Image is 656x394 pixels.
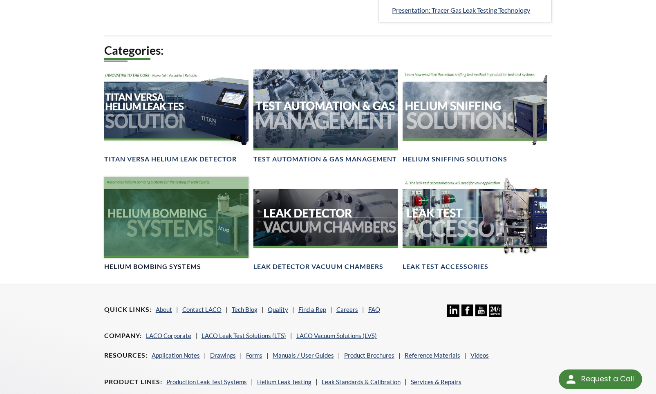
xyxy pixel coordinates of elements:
[104,262,201,271] h4: Helium Bombing Systems
[322,378,401,385] a: Leak Standards & Calibration
[405,351,460,359] a: Reference Materials
[403,262,488,271] h4: Leak Test Accessories
[202,332,286,339] a: LACO Leak Test Solutions (LTS)
[104,351,148,360] h4: Resources
[257,378,311,385] a: Helium Leak Testing
[298,306,326,313] a: Find a Rep
[392,5,545,16] a: Presentation: Tracer Gas Leak Testing Technology
[246,351,262,359] a: Forms
[104,305,152,314] h4: Quick Links
[470,351,489,359] a: Videos
[104,155,237,163] h4: TITAN VERSA Helium Leak Detector
[253,262,383,271] h4: Leak Detector Vacuum Chambers
[210,351,236,359] a: Drawings
[104,177,249,271] a: Helium Bombing Systems BannerHelium Bombing Systems
[232,306,257,313] a: Tech Blog
[403,177,547,271] a: Leak Test Accessories headerLeak Test Accessories
[368,306,380,313] a: FAQ
[104,331,142,340] h4: Company
[166,378,247,385] a: Production Leak Test Systems
[564,373,578,386] img: round button
[403,69,547,164] a: Helium Sniffing Solutions headerHelium Sniffing Solutions
[253,177,398,271] a: Leak Test Vacuum Chambers headerLeak Detector Vacuum Chambers
[392,6,530,14] span: Presentation: Tracer Gas Leak Testing Technology
[403,155,507,163] h4: Helium Sniffing Solutions
[152,351,200,359] a: Application Notes
[559,369,642,389] div: Request a Call
[344,351,394,359] a: Product Brochures
[336,306,358,313] a: Careers
[182,306,222,313] a: Contact LACO
[268,306,288,313] a: Quality
[273,351,334,359] a: Manuals / User Guides
[253,155,397,163] h4: Test Automation & Gas Management
[411,378,461,385] a: Services & Repairs
[104,69,249,164] a: TITAN VERSA Helium Leak Test Solutions headerTITAN VERSA Helium Leak Detector
[156,306,172,313] a: About
[581,369,634,388] div: Request a Call
[146,332,191,339] a: LACO Corporate
[104,378,162,386] h4: Product Lines
[489,311,501,318] a: 24/7 Support
[253,69,398,164] a: Test Automation & Gas Management headerTest Automation & Gas Management
[296,332,377,339] a: LACO Vacuum Solutions (LVS)
[489,304,501,316] img: 24/7 Support Icon
[104,43,552,58] h2: Categories:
